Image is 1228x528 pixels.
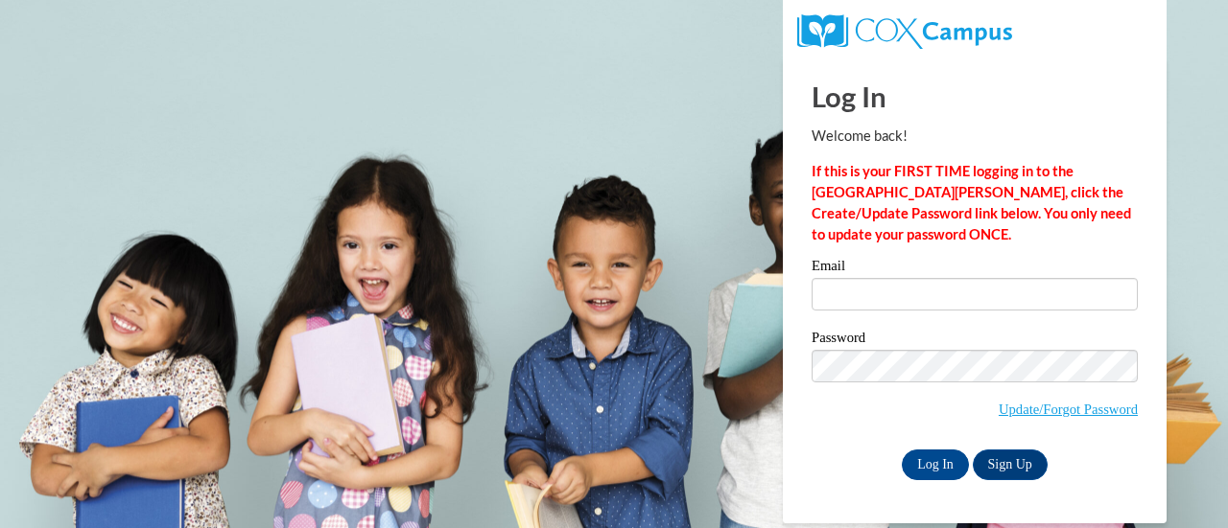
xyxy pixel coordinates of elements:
label: Email [812,259,1138,278]
input: Log In [902,449,969,480]
img: COX Campus [797,14,1012,49]
a: Update/Forgot Password [999,402,1138,417]
label: Password [812,331,1138,350]
strong: If this is your FIRST TIME logging in to the [GEOGRAPHIC_DATA][PERSON_NAME], click the Create/Upd... [812,163,1131,242]
p: Welcome back! [812,126,1138,147]
h1: Log In [812,77,1138,116]
a: Sign Up [973,449,1048,480]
